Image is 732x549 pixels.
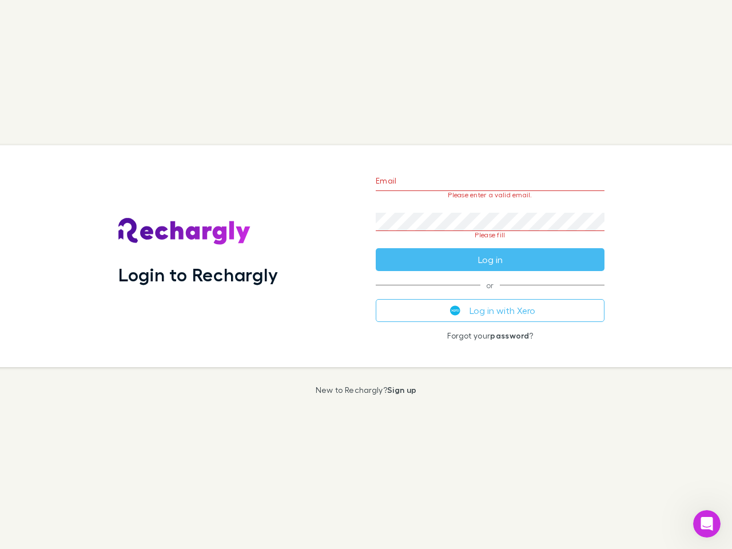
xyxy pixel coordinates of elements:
[118,264,278,285] h1: Login to Rechargly
[693,510,721,538] iframe: Intercom live chat
[490,331,529,340] a: password
[118,218,251,245] img: Rechargly's Logo
[376,331,604,340] p: Forgot your ?
[316,385,417,395] p: New to Rechargly?
[387,385,416,395] a: Sign up
[376,248,604,271] button: Log in
[376,191,604,199] p: Please enter a valid email.
[376,231,604,239] p: Please fill
[450,305,460,316] img: Xero's logo
[376,299,604,322] button: Log in with Xero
